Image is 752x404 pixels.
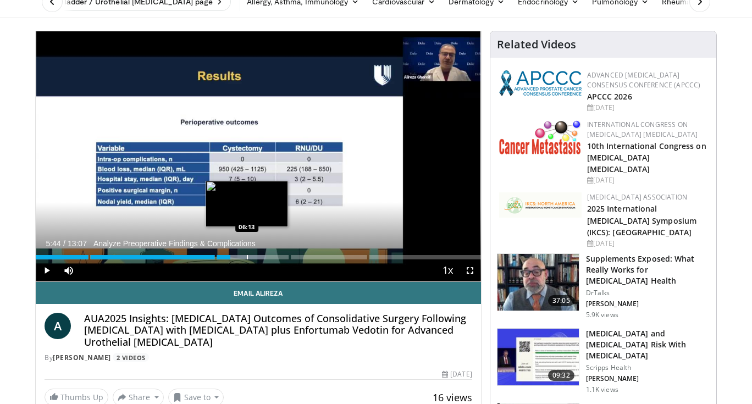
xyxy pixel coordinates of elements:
[45,313,71,339] a: A
[587,70,701,90] a: Advanced [MEDICAL_DATA] Consensus Conference (APCCC)
[586,328,710,361] h3: [MEDICAL_DATA] and [MEDICAL_DATA] Risk With [MEDICAL_DATA]
[46,239,60,248] span: 5:44
[587,103,707,113] div: [DATE]
[437,259,459,281] button: Playback Rate
[53,353,111,362] a: [PERSON_NAME]
[497,253,710,319] a: 37:05 Supplements Exposed: What Really Works for [MEDICAL_DATA] Health DrTalks [PERSON_NAME] 5.9K...
[459,259,481,281] button: Fullscreen
[548,370,574,381] span: 09:32
[442,369,472,379] div: [DATE]
[499,70,582,96] img: 92ba7c40-df22-45a2-8e3f-1ca017a3d5ba.png.150x105_q85_autocrop_double_scale_upscale_version-0.2.png
[36,259,58,281] button: Play
[499,192,582,218] img: fca7e709-d275-4aeb-92d8-8ddafe93f2a6.png.150x105_q85_autocrop_double_scale_upscale_version-0.2.png
[45,353,472,363] div: By
[84,313,472,348] h4: AUA2025 Insights: [MEDICAL_DATA] Outcomes of Consolidative Surgery Following [MEDICAL_DATA] with ...
[587,120,698,139] a: International Congress on [MEDICAL_DATA] [MEDICAL_DATA]
[587,141,706,174] a: 10th International Congress on [MEDICAL_DATA] [MEDICAL_DATA]
[497,328,710,394] a: 09:32 [MEDICAL_DATA] and [MEDICAL_DATA] Risk With [MEDICAL_DATA] Scripps Health [PERSON_NAME] 1.1...
[587,192,687,202] a: [MEDICAL_DATA] Association
[497,329,579,386] img: 11abbcd4-a476-4be7-920b-41eb594d8390.150x105_q85_crop-smart_upscale.jpg
[586,374,710,383] p: [PERSON_NAME]
[548,295,574,306] span: 37:05
[587,239,707,248] div: [DATE]
[206,181,288,227] img: image.jpeg
[586,300,710,308] p: [PERSON_NAME]
[587,91,632,102] a: APCCC 2026
[587,175,707,185] div: [DATE]
[93,239,256,248] span: Analyze Preoperative Findings & Complications
[586,311,618,319] p: 5.9K views
[497,38,576,51] h4: Related Videos
[113,353,149,362] a: 2 Videos
[586,289,710,297] p: DrTalks
[433,391,472,404] span: 16 views
[58,259,80,281] button: Mute
[36,255,481,259] div: Progress Bar
[586,385,618,394] p: 1.1K views
[68,239,87,248] span: 13:07
[36,31,481,282] video-js: Video Player
[587,203,696,237] a: 2025 International [MEDICAL_DATA] Symposium (IKCS): [GEOGRAPHIC_DATA]
[497,254,579,311] img: 649d3fc0-5ee3-4147-b1a3-955a692e9799.150x105_q85_crop-smart_upscale.jpg
[586,363,710,372] p: Scripps Health
[586,253,710,286] h3: Supplements Exposed: What Really Works for [MEDICAL_DATA] Health
[499,120,582,154] img: 6ff8bc22-9509-4454-a4f8-ac79dd3b8976.png.150x105_q85_autocrop_double_scale_upscale_version-0.2.png
[63,239,65,248] span: /
[36,282,481,304] a: Email Alireza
